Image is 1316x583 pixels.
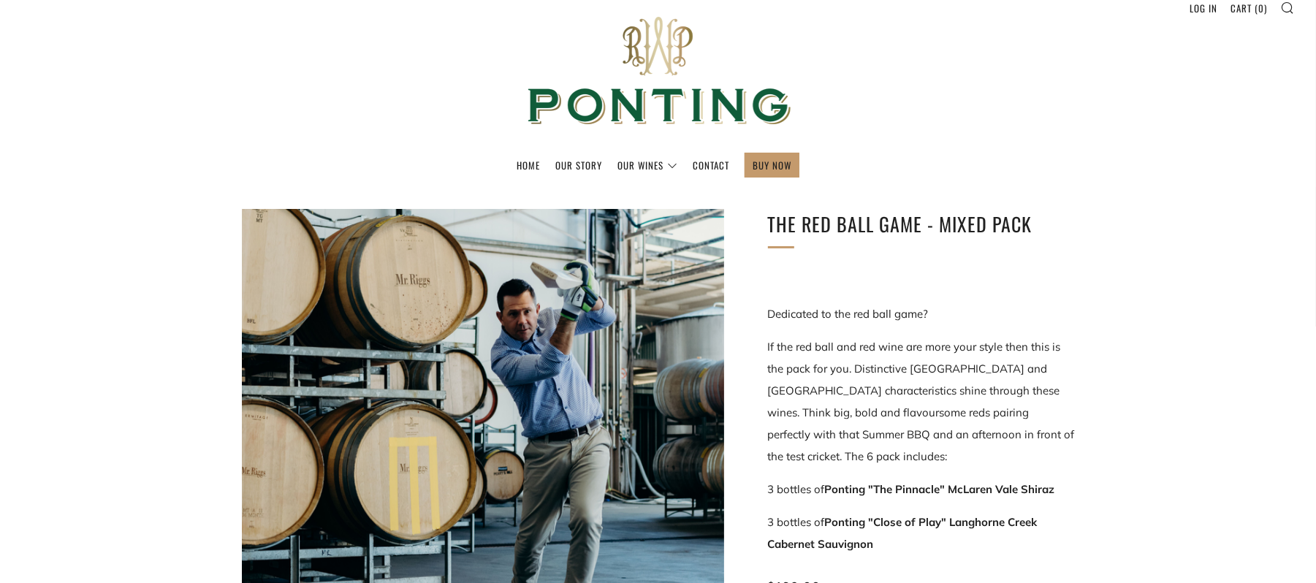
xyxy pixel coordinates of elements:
[555,153,602,177] a: Our Story
[517,153,540,177] a: Home
[768,336,1075,468] p: If the red ball and red wine are more your style then this is the pack for you. Distinctive [GEOG...
[768,511,1075,555] p: 3 bottles of
[768,209,1075,240] h1: The Red Ball Game - Mixed Pack
[825,482,1055,496] strong: Ponting "The Pinnacle" McLaren Vale Shiraz
[768,515,1038,551] strong: Ponting "Close of Play" Langhorne Creek Cabernet Sauvignon
[617,153,677,177] a: Our Wines
[1258,1,1264,15] span: 0
[768,303,1075,325] p: Dedicated to the red ball game?
[693,153,729,177] a: Contact
[753,153,791,177] a: BUY NOW
[768,479,1075,500] p: 3 bottles of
